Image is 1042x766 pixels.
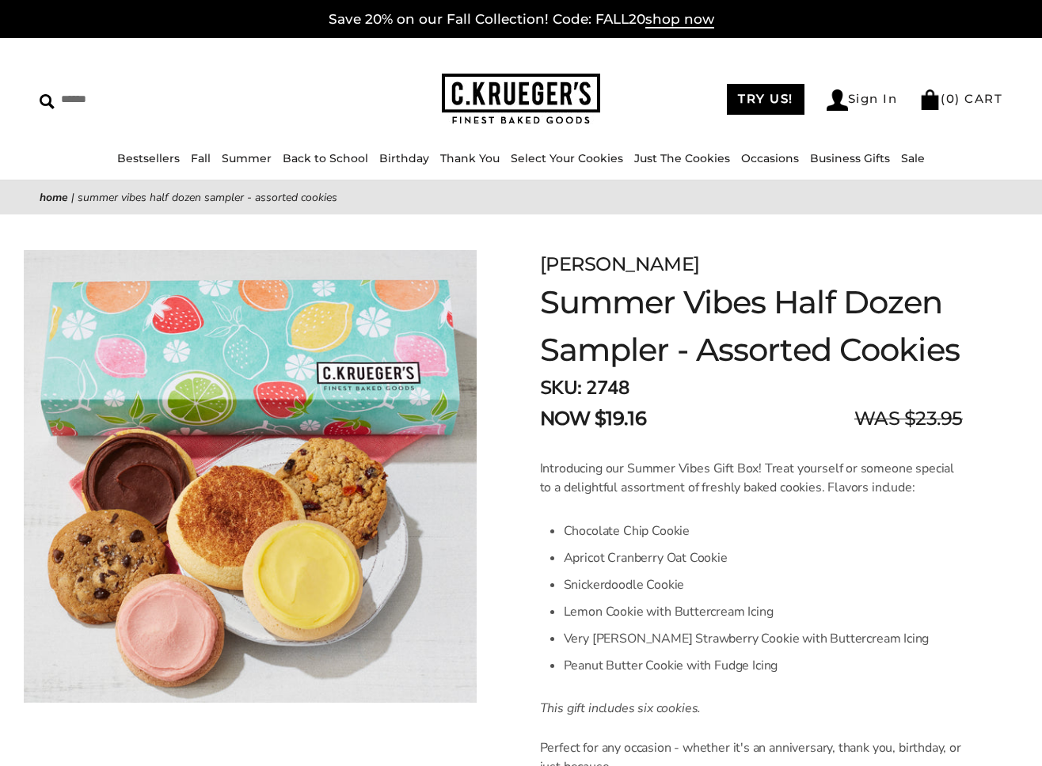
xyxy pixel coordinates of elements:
span: | [71,190,74,205]
li: Snickerdoodle Cookie [564,571,963,598]
img: Search [40,94,55,109]
span: 2748 [586,375,629,400]
p: Introducing our Summer Vibes Gift Box! Treat yourself or someone special to a delightful assortme... [540,459,963,497]
a: Bestsellers [117,151,180,165]
img: Summer Vibes Half Dozen Sampler - Assorted Cookies [24,250,477,703]
a: Save 20% on our Fall Collection! Code: FALL20shop now [329,11,714,28]
img: C.KRUEGER'S [442,74,600,125]
span: WAS $23.95 [854,404,963,433]
span: shop now [645,11,714,28]
li: Chocolate Chip Cookie [564,518,963,544]
nav: breadcrumbs [40,188,1002,207]
a: Select Your Cookies [511,151,623,165]
a: Summer [222,151,272,165]
a: (0) CART [919,91,1002,106]
h1: Summer Vibes Half Dozen Sampler - Assorted Cookies [540,279,963,374]
a: TRY US! [727,84,804,115]
li: Lemon Cookie with Buttercream Icing [564,598,963,625]
a: Fall [191,151,211,165]
a: Back to School [283,151,368,165]
a: Thank You [440,151,500,165]
a: Birthday [379,151,429,165]
img: Account [827,89,848,111]
em: This gift includes six cookies. [540,700,702,717]
a: Sign In [827,89,898,111]
div: [PERSON_NAME] [540,250,963,279]
img: Bag [919,89,941,110]
a: Business Gifts [810,151,890,165]
li: Very [PERSON_NAME] Strawberry Cookie with Buttercream Icing [564,625,963,652]
a: Home [40,190,68,205]
a: Just The Cookies [634,151,730,165]
a: Occasions [741,151,799,165]
li: Peanut Butter Cookie with Fudge Icing [564,652,963,679]
span: 0 [946,91,956,106]
a: Sale [901,151,925,165]
strong: SKU: [540,375,582,400]
span: NOW $19.16 [540,404,646,433]
li: Apricot Cranberry Oat Cookie [564,544,963,571]
input: Search [40,87,262,112]
span: Summer Vibes Half Dozen Sampler - Assorted Cookies [78,190,337,205]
